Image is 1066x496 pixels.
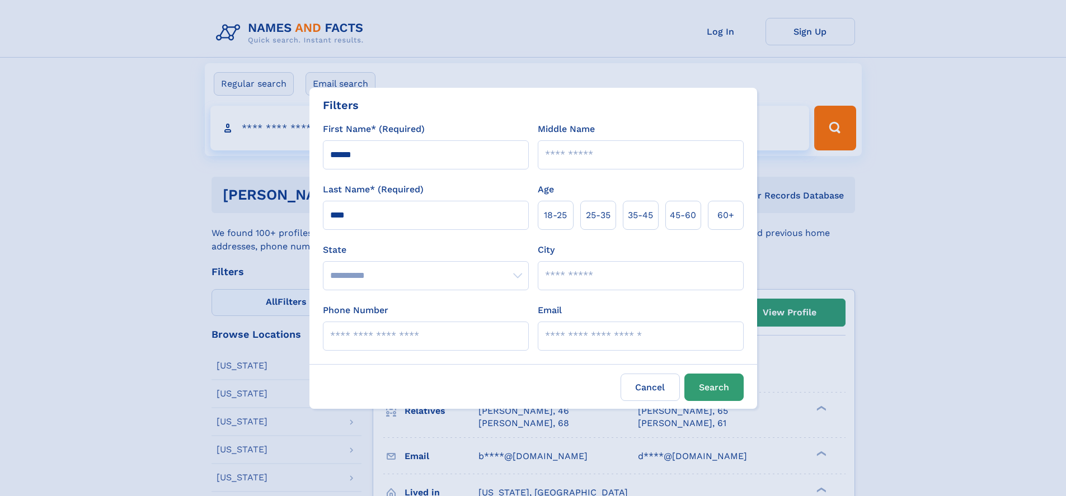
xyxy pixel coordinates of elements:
label: Age [538,183,554,196]
label: State [323,243,529,257]
label: First Name* (Required) [323,122,425,136]
label: Email [538,304,562,317]
label: City [538,243,555,257]
span: 25‑35 [586,209,611,222]
label: Middle Name [538,122,595,136]
span: 60+ [717,209,734,222]
span: 35‑45 [628,209,653,222]
label: Cancel [621,374,680,401]
div: Filters [323,97,359,114]
span: 45‑60 [670,209,696,222]
label: Last Name* (Required) [323,183,424,196]
span: 18‑25 [544,209,567,222]
button: Search [684,374,744,401]
label: Phone Number [323,304,388,317]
